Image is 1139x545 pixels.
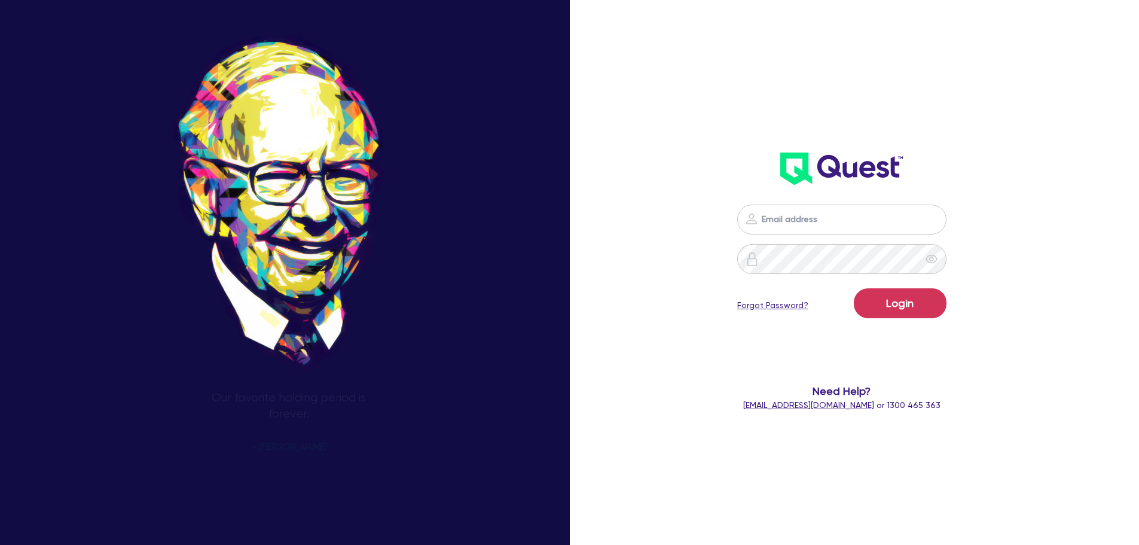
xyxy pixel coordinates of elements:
img: icon-password [745,252,759,266]
span: - [PERSON_NAME] [251,443,326,452]
img: icon-password [744,212,759,226]
span: or 1300 465 363 [743,400,940,410]
button: Login [854,288,946,318]
img: wH2k97JdezQIQAAAABJRU5ErkJggg== [780,153,903,185]
a: Forgot Password? [737,299,808,312]
a: [EMAIL_ADDRESS][DOMAIN_NAME] [743,400,874,410]
input: Email address [737,205,946,235]
span: Need Help? [689,383,995,399]
span: eye [926,253,938,265]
